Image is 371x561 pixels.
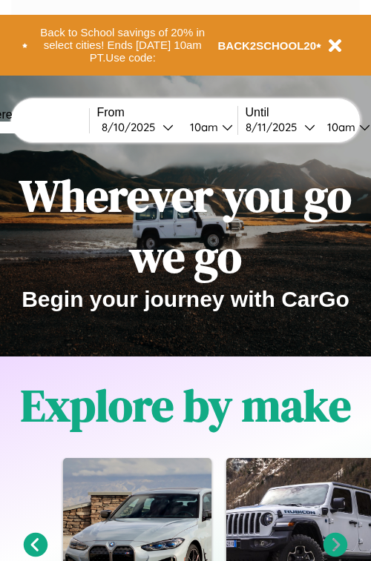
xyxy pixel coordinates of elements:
button: 8/10/2025 [97,119,178,135]
b: BACK2SCHOOL20 [218,39,317,52]
div: 10am [183,120,222,134]
div: 8 / 11 / 2025 [246,120,304,134]
div: 10am [320,120,359,134]
button: 10am [178,119,237,135]
button: Back to School savings of 20% in select cities! Ends [DATE] 10am PT.Use code: [27,22,218,68]
h1: Explore by make [21,375,351,436]
label: From [97,106,237,119]
div: 8 / 10 / 2025 [102,120,162,134]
